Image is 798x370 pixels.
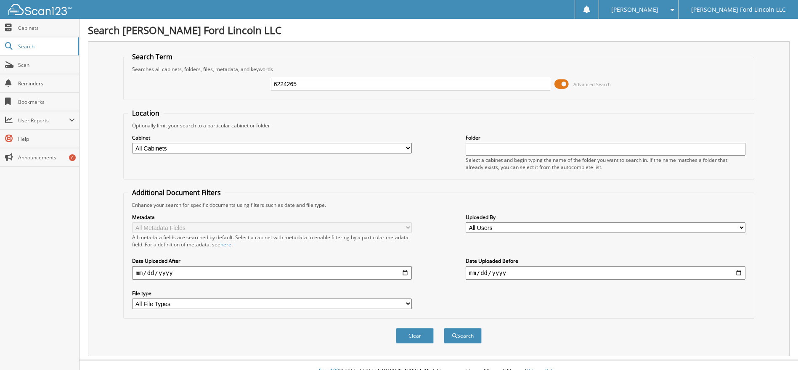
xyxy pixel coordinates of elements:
[132,290,412,297] label: File type
[128,66,749,73] div: Searches all cabinets, folders, files, metadata, and keywords
[132,257,412,264] label: Date Uploaded After
[466,214,745,221] label: Uploaded By
[466,156,745,171] div: Select a cabinet and begin typing the name of the folder you want to search in. If the name match...
[18,24,75,32] span: Cabinets
[756,330,798,370] iframe: Chat Widget
[128,108,164,118] legend: Location
[132,234,412,248] div: All metadata fields are searched by default. Select a cabinet with metadata to enable filtering b...
[132,214,412,221] label: Metadata
[69,154,76,161] div: 6
[8,4,72,15] img: scan123-logo-white.svg
[444,328,482,344] button: Search
[18,154,75,161] span: Announcements
[18,135,75,143] span: Help
[611,7,658,12] span: [PERSON_NAME]
[573,81,611,87] span: Advanced Search
[466,266,745,280] input: end
[132,266,412,280] input: start
[18,43,74,50] span: Search
[18,80,75,87] span: Reminders
[128,122,749,129] div: Optionally limit your search to a particular cabinet or folder
[18,98,75,106] span: Bookmarks
[128,201,749,209] div: Enhance your search for specific documents using filters such as date and file type.
[466,257,745,264] label: Date Uploaded Before
[396,328,434,344] button: Clear
[691,7,786,12] span: [PERSON_NAME] Ford Lincoln LLC
[18,61,75,69] span: Scan
[132,134,412,141] label: Cabinet
[466,134,745,141] label: Folder
[220,241,231,248] a: here
[128,52,177,61] legend: Search Term
[128,188,225,197] legend: Additional Document Filters
[18,117,69,124] span: User Reports
[88,23,790,37] h1: Search [PERSON_NAME] Ford Lincoln LLC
